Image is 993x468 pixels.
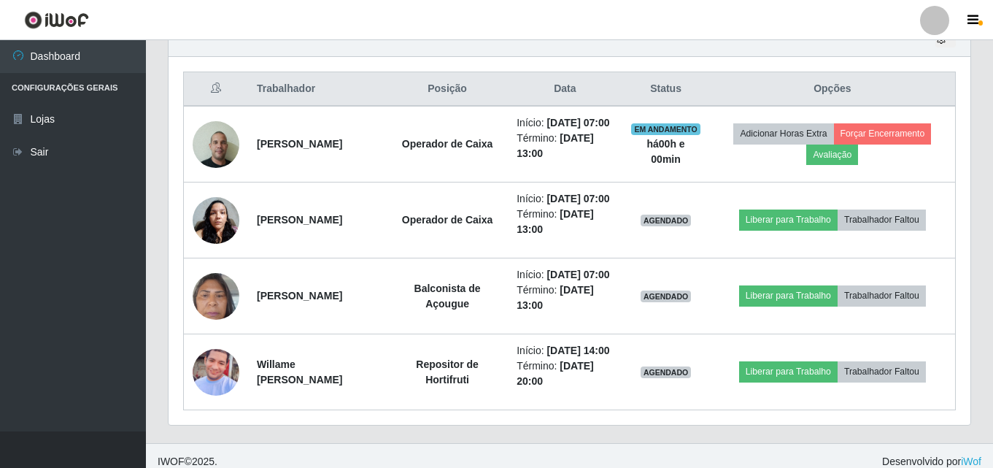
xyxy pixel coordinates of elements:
[641,367,692,378] span: AGENDADO
[838,361,926,382] button: Trabalhador Faltou
[739,285,838,306] button: Liberar para Trabalho
[248,72,387,107] th: Trabalhador
[961,456,981,467] a: iWof
[546,345,609,356] time: [DATE] 14:00
[158,456,185,467] span: IWOF
[193,265,239,327] img: 1706817877089.jpeg
[739,210,838,230] button: Liberar para Trabalho
[834,123,932,144] button: Forçar Encerramento
[641,291,692,302] span: AGENDADO
[517,207,613,237] li: Término:
[733,123,833,144] button: Adicionar Horas Extra
[517,283,613,313] li: Término:
[838,210,926,230] button: Trabalhador Faltou
[508,72,622,107] th: Data
[193,189,239,251] img: 1714848493564.jpeg
[257,358,342,385] strong: Willame [PERSON_NAME]
[546,193,609,204] time: [DATE] 07:00
[517,191,613,207] li: Início:
[546,117,609,128] time: [DATE] 07:00
[193,320,239,424] img: 1754918397165.jpeg
[24,11,89,29] img: CoreUI Logo
[641,215,692,226] span: AGENDADO
[416,358,479,385] strong: Repositor de Hortifruti
[193,113,239,175] img: 1720400321152.jpeg
[517,267,613,283] li: Início:
[257,214,342,226] strong: [PERSON_NAME]
[517,131,613,161] li: Término:
[646,138,684,165] strong: há 00 h e 00 min
[257,138,342,150] strong: [PERSON_NAME]
[402,138,493,150] strong: Operador de Caixa
[739,361,838,382] button: Liberar para Trabalho
[517,343,613,358] li: Início:
[838,285,926,306] button: Trabalhador Faltou
[257,290,342,302] strong: [PERSON_NAME]
[517,115,613,131] li: Início:
[387,72,508,107] th: Posição
[402,214,493,226] strong: Operador de Caixa
[631,123,700,135] span: EM ANDAMENTO
[517,358,613,389] li: Término:
[622,72,709,107] th: Status
[710,72,956,107] th: Opções
[806,145,858,165] button: Avaliação
[414,283,481,310] strong: Balconista de Açougue
[546,269,609,280] time: [DATE] 07:00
